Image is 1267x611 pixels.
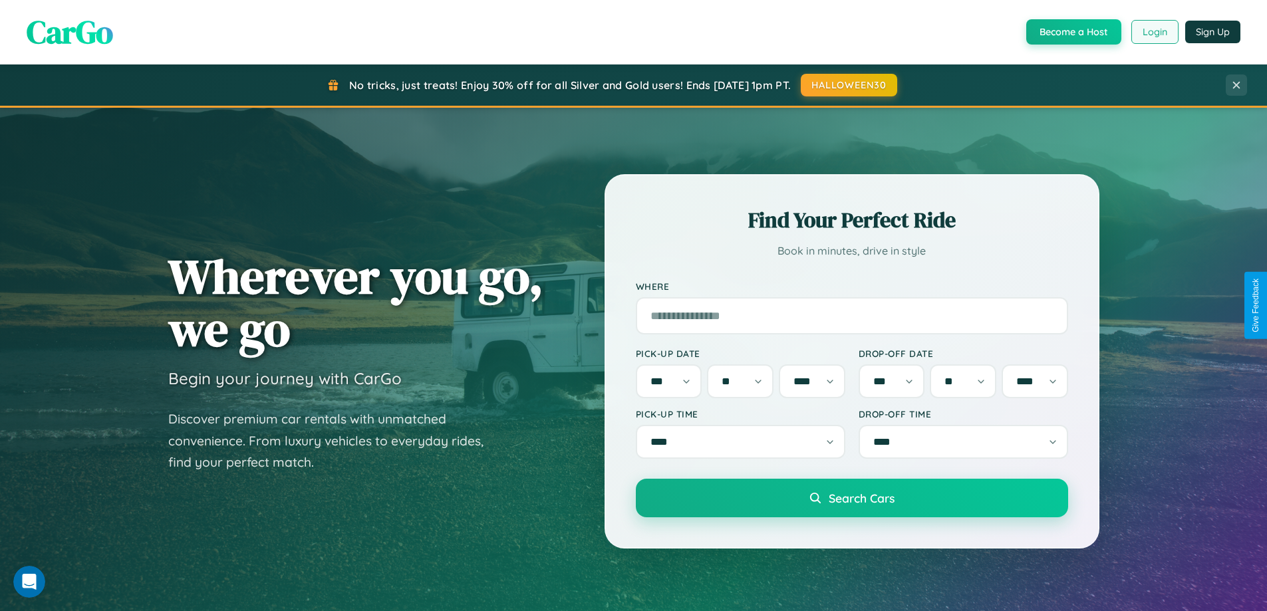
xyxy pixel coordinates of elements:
[349,78,791,92] span: No tricks, just treats! Enjoy 30% off for all Silver and Gold users! Ends [DATE] 1pm PT.
[636,241,1068,261] p: Book in minutes, drive in style
[859,348,1068,359] label: Drop-off Date
[168,250,543,355] h1: Wherever you go, we go
[636,205,1068,235] h2: Find Your Perfect Ride
[636,479,1068,517] button: Search Cars
[168,408,501,473] p: Discover premium car rentals with unmatched convenience. From luxury vehicles to everyday rides, ...
[1251,279,1260,332] div: Give Feedback
[801,74,897,96] button: HALLOWEEN30
[1131,20,1179,44] button: Login
[1026,19,1121,45] button: Become a Host
[27,10,113,54] span: CarGo
[1185,21,1240,43] button: Sign Up
[168,368,402,388] h3: Begin your journey with CarGo
[13,566,45,598] iframe: Intercom live chat
[859,408,1068,420] label: Drop-off Time
[636,408,845,420] label: Pick-up Time
[829,491,895,505] span: Search Cars
[636,348,845,359] label: Pick-up Date
[636,281,1068,292] label: Where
